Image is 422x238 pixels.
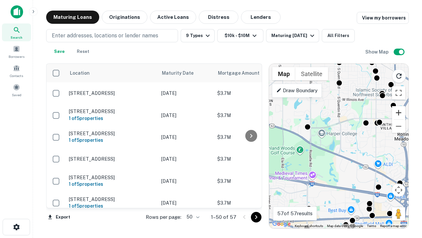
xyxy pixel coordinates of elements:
[295,224,323,228] button: Keyboard shortcuts
[269,64,408,228] div: 0 0
[69,156,155,162] p: [STREET_ADDRESS]
[380,224,407,228] a: Report a map error
[295,67,328,80] button: Show satellite imagery
[327,224,363,228] span: Map data ©2025 Google
[251,212,261,222] button: Go to next page
[69,175,155,180] p: [STREET_ADDRESS]
[49,45,70,58] button: Save your search to get updates of matches that match your search criteria.
[271,32,316,40] div: Maturing [DATE]
[277,210,313,218] p: 57 of 57 results
[217,199,283,207] p: $3.7M
[389,164,422,196] iframe: Chat Widget
[241,11,281,24] button: Lenders
[69,180,155,188] h6: 1 of 5 properties
[392,207,405,220] button: Drag Pegman onto the map to open Street View
[392,120,405,133] button: Zoom out
[211,213,236,221] p: 1–50 of 57
[9,54,24,59] span: Borrowers
[161,178,211,185] p: [DATE]
[367,224,376,228] a: Terms (opens in new tab)
[276,87,317,95] p: Draw Boundary
[2,62,31,80] a: Contacts
[11,35,22,40] span: Search
[11,5,23,19] img: capitalize-icon.png
[69,196,155,202] p: [STREET_ADDRESS]
[12,92,21,98] span: Saved
[217,90,283,97] p: $3.7M
[70,69,90,77] span: Location
[69,131,155,137] p: [STREET_ADDRESS]
[52,32,158,40] p: Enter addresses, locations or lender names
[161,199,211,207] p: [DATE]
[150,11,196,24] button: Active Loans
[162,69,202,77] span: Maturity Date
[2,23,31,41] a: Search
[217,29,263,42] button: $10k - $10M
[46,29,178,42] button: Enter addresses, locations or lender names
[2,43,31,60] a: Borrowers
[392,106,405,119] button: Zoom in
[272,67,295,80] button: Show street map
[181,29,215,42] button: 9 Types
[322,29,355,42] button: All Filters
[199,11,238,24] button: Distress
[271,220,292,228] a: Open this area in Google Maps (opens a new window)
[392,86,405,99] button: Toggle fullscreen view
[217,155,283,163] p: $3.7M
[69,202,155,210] h6: 1 of 5 properties
[69,108,155,114] p: [STREET_ADDRESS]
[102,11,147,24] button: Originations
[217,134,283,141] p: $3.7M
[69,115,155,122] h6: 1 of 5 properties
[66,64,158,82] th: Location
[69,137,155,144] h6: 1 of 5 properties
[392,69,406,83] button: Reload search area
[10,73,23,78] span: Contacts
[214,64,286,82] th: Mortgage Amount
[146,213,181,221] p: Rows per page:
[161,90,211,97] p: [DATE]
[161,155,211,163] p: [DATE]
[73,45,94,58] button: Reset
[184,212,200,222] div: 50
[365,48,390,56] h6: Show Map
[271,220,292,228] img: Google
[266,29,319,42] button: Maturing [DATE]
[161,112,211,119] p: [DATE]
[46,11,99,24] button: Maturing Loans
[217,178,283,185] p: $3.7M
[46,212,72,222] button: Export
[2,81,31,99] a: Saved
[218,69,268,77] span: Mortgage Amount
[357,12,409,24] a: View my borrowers
[158,64,214,82] th: Maturity Date
[217,112,283,119] p: $3.7M
[161,134,211,141] p: [DATE]
[69,90,155,96] p: [STREET_ADDRESS]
